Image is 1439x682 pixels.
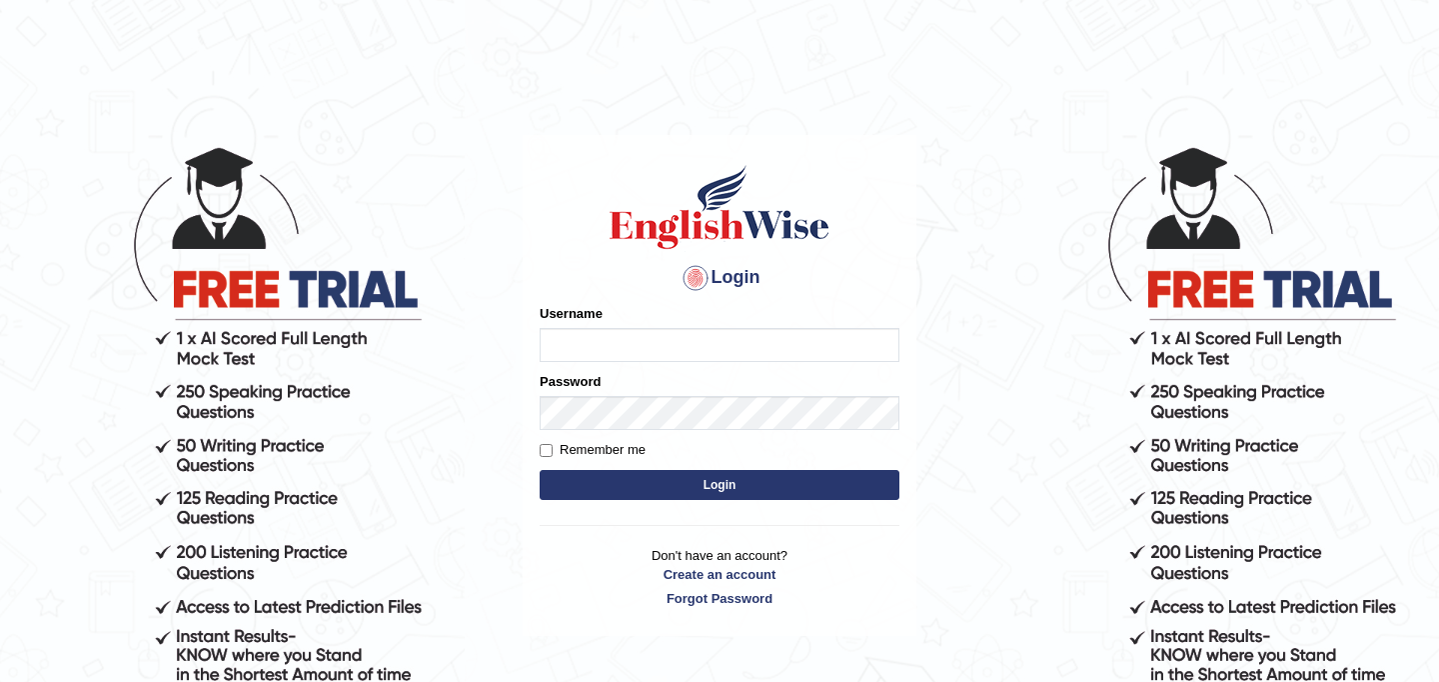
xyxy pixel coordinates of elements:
[540,440,646,460] label: Remember me
[540,444,553,457] input: Remember me
[540,304,603,323] label: Username
[540,589,899,608] a: Forgot Password
[540,262,899,294] h4: Login
[540,546,899,608] p: Don't have an account?
[540,372,601,391] label: Password
[540,470,899,500] button: Login
[606,162,833,252] img: Logo of English Wise sign in for intelligent practice with AI
[540,565,899,584] a: Create an account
